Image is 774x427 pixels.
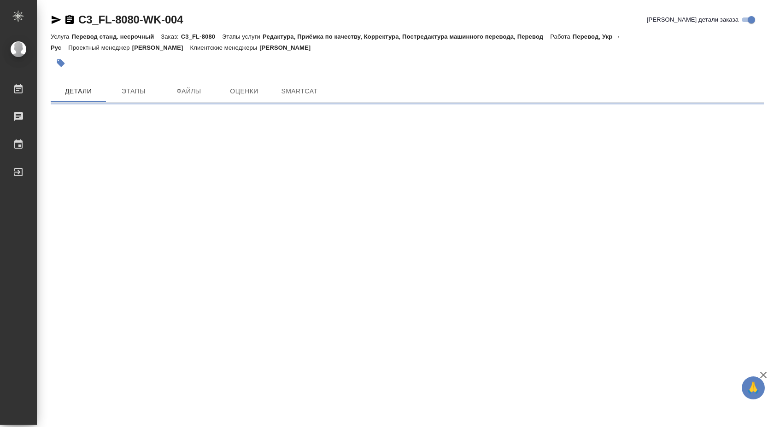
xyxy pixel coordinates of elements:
button: Скопировать ссылку [64,14,75,25]
button: 🙏 [742,376,765,399]
p: [PERSON_NAME] [132,44,190,51]
span: Этапы [111,86,156,97]
button: Скопировать ссылку для ЯМессенджера [51,14,62,25]
p: Услуга [51,33,71,40]
p: Клиентские менеджеры [190,44,260,51]
p: Проектный менеджер [68,44,132,51]
p: C3_FL-8080 [181,33,222,40]
span: Оценки [222,86,266,97]
p: Перевод станд. несрочный [71,33,161,40]
p: Редактура, Приёмка по качеству, Корректура, Постредактура машинного перевода, Перевод [263,33,550,40]
p: Заказ: [161,33,181,40]
span: [PERSON_NAME] детали заказа [647,15,739,24]
span: Файлы [167,86,211,97]
span: SmartCat [277,86,322,97]
button: Добавить тэг [51,53,71,73]
p: Этапы услуги [222,33,263,40]
span: Детали [56,86,100,97]
p: Работа [550,33,573,40]
span: 🙏 [745,378,761,398]
a: C3_FL-8080-WK-004 [78,13,183,26]
p: [PERSON_NAME] [259,44,317,51]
